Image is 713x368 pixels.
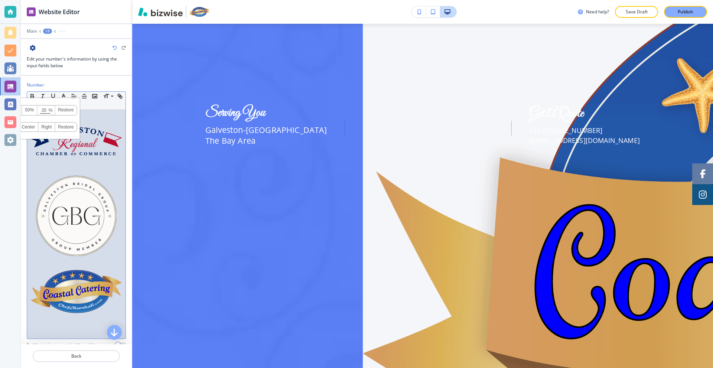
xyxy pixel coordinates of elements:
h2: Website Editor [39,7,80,16]
a: Right [38,123,55,131]
img: Your Logo [189,7,209,17]
a: Restore [55,123,76,131]
p: Call [PHONE_NUMBER] [529,126,640,136]
h3: Edit your number's information by using the input fields below [27,56,126,69]
p: Save Draft [625,9,648,15]
span: Galveston-[GEOGRAPHIC_DATA] [205,124,327,135]
img: editor icon [27,7,36,16]
a: Center [19,123,38,131]
a: [EMAIL_ADDRESS][DOMAIN_NAME] [529,136,640,145]
img: Galveston Bridal Group [31,170,122,261]
button: Publish [664,6,707,18]
img: Costal Catering Logo [31,270,122,313]
a: Social media link to instagram account [692,184,713,205]
button: Save Draft [615,6,658,18]
img: Galveston Regional Chamber of Commerce [31,127,122,155]
button: Main [27,29,37,34]
a: Restore [55,105,76,115]
p: Publish [678,9,693,15]
h4: Enable pasting more styles (dev only) [27,342,93,348]
h3: Get A Quote [529,106,640,121]
span: The Bay Area [205,135,255,146]
h3: Need help? [586,9,609,15]
span: % [49,106,53,115]
p: Back [33,353,119,359]
button: +3 [43,29,52,34]
img: Bizwise Logo [138,7,183,16]
h3: Serving You [205,105,327,120]
a: 50% [22,105,37,115]
button: Back [33,350,120,362]
h2: Number [27,82,44,88]
a: Social media link to facebook account [692,163,713,184]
